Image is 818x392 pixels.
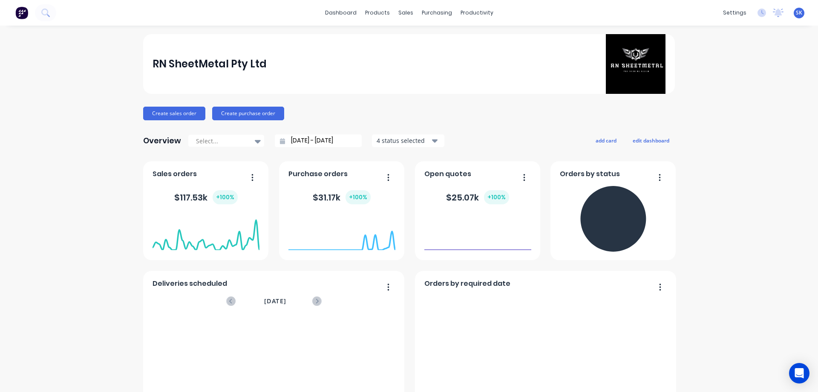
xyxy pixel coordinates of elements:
div: + 100 % [484,190,509,204]
div: Overview [143,132,181,149]
div: purchasing [418,6,456,19]
button: 4 status selected [372,134,444,147]
span: Sales orders [153,169,197,179]
button: Create purchase order [212,107,284,120]
span: [DATE] [264,296,286,306]
div: + 100 % [346,190,371,204]
div: $ 31.17k [313,190,371,204]
span: Orders by required date [424,279,510,289]
span: Purchase orders [288,169,348,179]
img: RN SheetMetal Pty Ltd [606,34,665,94]
span: Open quotes [424,169,471,179]
div: products [361,6,394,19]
div: RN SheetMetal Pty Ltd [153,55,267,73]
div: $ 117.53k [174,190,238,204]
img: Factory [15,6,28,19]
span: SK [796,9,802,17]
div: productivity [456,6,498,19]
button: add card [590,135,622,146]
button: edit dashboard [627,135,675,146]
div: $ 25.07k [446,190,509,204]
span: Orders by status [560,169,620,179]
a: dashboard [321,6,361,19]
div: settings [719,6,751,19]
div: Open Intercom Messenger [789,363,809,383]
button: Create sales order [143,107,205,120]
div: 4 status selected [377,136,430,145]
div: sales [394,6,418,19]
div: + 100 % [213,190,238,204]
